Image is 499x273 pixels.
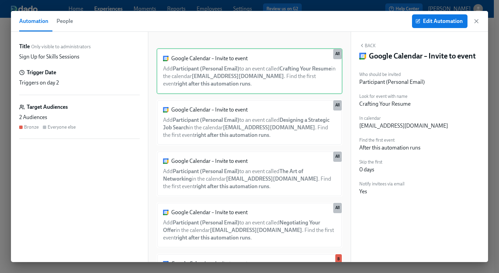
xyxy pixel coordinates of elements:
h6: Target Audiences [27,103,68,111]
p: Sign Up for Skills Sessions [19,53,79,61]
div: Google Calendar – Invite to eventAddParticipant (Personal Email)to an event calledThe Art of Netw... [157,151,342,197]
span: Edit Automation [417,18,463,25]
label: Look for event with name [359,93,411,100]
div: Triggers on day 2 [19,79,140,87]
h6: Trigger Date [27,69,56,76]
div: After this automation runs [359,144,421,152]
h4: Google Calendar – Invite to event [369,51,476,61]
span: Automation [19,16,48,26]
div: Used by all audiences [333,152,342,162]
div: Yes [359,188,367,195]
label: Skip the first [359,158,382,166]
span: People [57,16,73,26]
label: Who should be invited [359,71,425,78]
div: Everyone else [48,124,76,130]
div: Google Calendar – Invite to eventAddParticipant (Personal Email)to an event calledCrafting Your R... [157,48,342,94]
label: Find the first event [359,136,421,144]
span: Only visible to administrators [31,43,91,50]
button: Edit Automation [412,14,467,28]
div: 0 days [359,166,374,173]
div: [EMAIL_ADDRESS][DOMAIN_NAME] [359,122,448,130]
div: Google Calendar – Invite to eventAddParticipant (Personal Email)to an event calledNegotiating You... [157,202,342,248]
div: Bronze [24,124,39,130]
label: In calendar [359,115,448,122]
div: Participant (Personal Email) [359,78,425,86]
div: Used by Bronze audience [335,254,342,264]
div: Google Calendar – Invite to eventAddParticipant (Personal Email)to an event calledDesigning a Str... [157,100,342,145]
div: Used by all audiences [333,203,342,213]
label: Notify invitees via email [359,180,404,188]
div: 2 Audiences [19,114,140,121]
label: Title [19,43,30,50]
div: Used by all audiences [333,49,342,59]
div: Crafting Your Resume [359,100,411,108]
div: Used by all audiences [333,100,342,110]
button: Back [359,43,376,48]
